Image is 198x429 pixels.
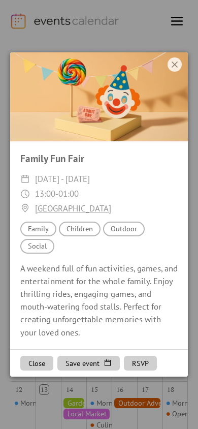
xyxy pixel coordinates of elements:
[58,188,79,199] span: 01:00
[20,201,30,216] div: ​
[20,356,53,371] button: Close
[10,262,188,339] div: A weekend full of fun activities, games, and entertainment for the whole family. Enjoy thrilling ...
[57,356,120,371] button: Save event
[20,187,30,201] div: ​
[35,201,111,216] a: [GEOGRAPHIC_DATA]
[20,172,30,187] div: ​
[35,172,90,187] span: [DATE] - [DATE]
[10,151,188,166] div: Family Fun Fair
[55,188,58,199] span: -
[35,188,55,199] span: 13:00
[124,356,157,371] button: RSVP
